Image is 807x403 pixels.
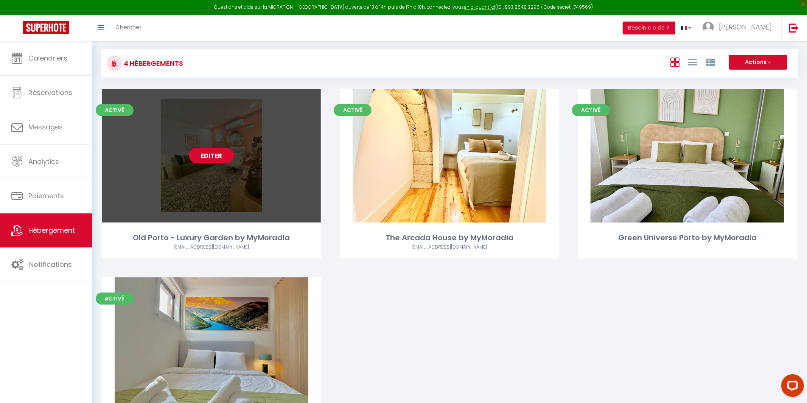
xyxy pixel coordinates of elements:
[28,53,67,63] span: Calendriers
[29,260,72,269] span: Notifications
[703,22,714,33] img: ...
[340,232,559,244] div: The Arcada House by MyMoradia
[28,88,72,97] span: Réservations
[28,122,63,132] span: Messages
[665,148,710,163] a: Editer
[340,244,559,251] div: Airbnb
[96,104,134,116] span: Activé
[102,232,321,244] div: Old Porto - Luxury Garden by MyMoradia
[115,23,141,31] span: Chercher
[578,232,797,244] div: Green Universe Porto by MyMoradia
[789,23,799,33] img: logout
[28,157,59,166] span: Analytics
[464,4,495,10] a: en cliquant ici
[110,15,147,41] a: Chercher
[189,337,234,352] a: Editer
[719,22,772,32] span: [PERSON_NAME]
[96,293,134,305] span: Activé
[697,15,781,41] a: ... [PERSON_NAME]
[28,226,75,235] span: Hébergement
[572,104,610,116] span: Activé
[334,104,372,116] span: Activé
[122,55,183,72] h3: 4 Hébergements
[427,148,472,163] a: Editer
[775,371,807,403] iframe: LiveChat chat widget
[102,244,321,251] div: Airbnb
[706,56,715,68] a: Vue par Groupe
[189,148,234,163] a: Editer
[623,22,675,34] button: Besoin d'aide ?
[729,55,787,70] button: Actions
[28,191,64,201] span: Paiements
[688,56,697,68] a: Vue en Liste
[670,56,679,68] a: Vue en Box
[23,21,69,34] img: Super Booking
